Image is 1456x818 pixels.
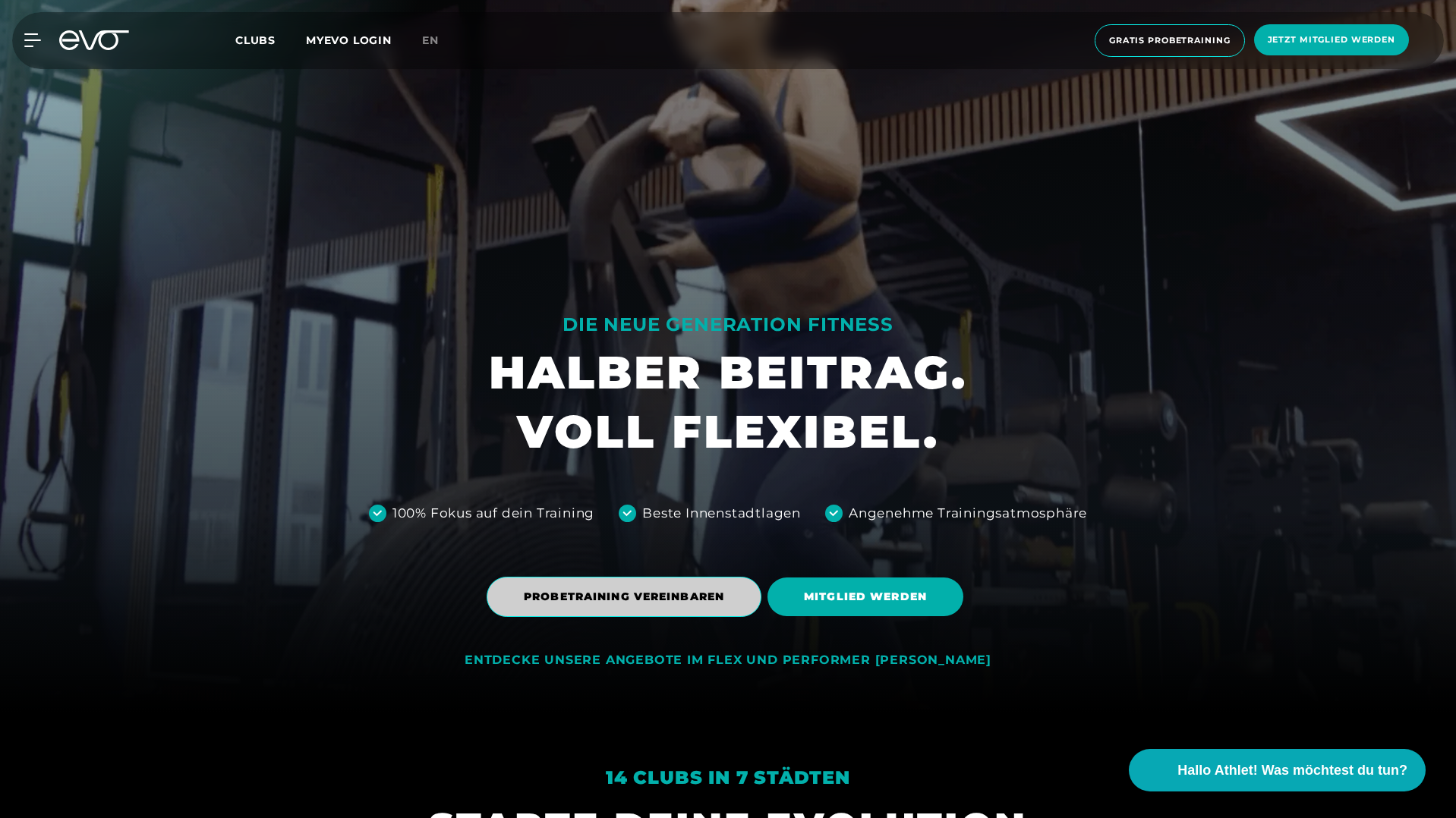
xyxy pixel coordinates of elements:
[1177,760,1407,781] span: Hallo Athlet! Was möchtest du tun?
[306,33,392,47] a: MYEVO LOGIN
[489,313,967,337] div: DIE NEUE GENERATION FITNESS
[235,33,276,47] span: Clubs
[804,589,927,605] span: MITGLIED WERDEN
[606,766,850,788] em: 14 Clubs in 7 Städten
[235,33,306,47] a: Clubs
[422,32,457,49] a: en
[767,566,969,628] a: MITGLIED WERDEN
[524,589,724,605] span: PROBETRAINING VEREINBAREN
[1250,24,1413,57] a: Jetzt Mitglied werden
[849,504,1087,524] div: Angenehme Trainingsatmosphäre
[1090,24,1250,57] a: Gratis Probetraining
[422,33,439,47] span: en
[1129,749,1426,791] button: Hallo Athlet! Was möchtest du tun?
[1268,33,1395,46] span: Jetzt Mitglied werden
[465,653,991,669] div: ENTDECKE UNSERE ANGEBOTE IM FLEX UND PERFORMER [PERSON_NAME]
[392,504,594,524] div: 100% Fokus auf dein Training
[489,343,967,461] h1: HALBER BEITRAG. VOLL FLEXIBEL.
[642,504,801,524] div: Beste Innenstadtlagen
[1109,34,1231,47] span: Gratis Probetraining
[487,565,767,628] a: PROBETRAINING VEREINBAREN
